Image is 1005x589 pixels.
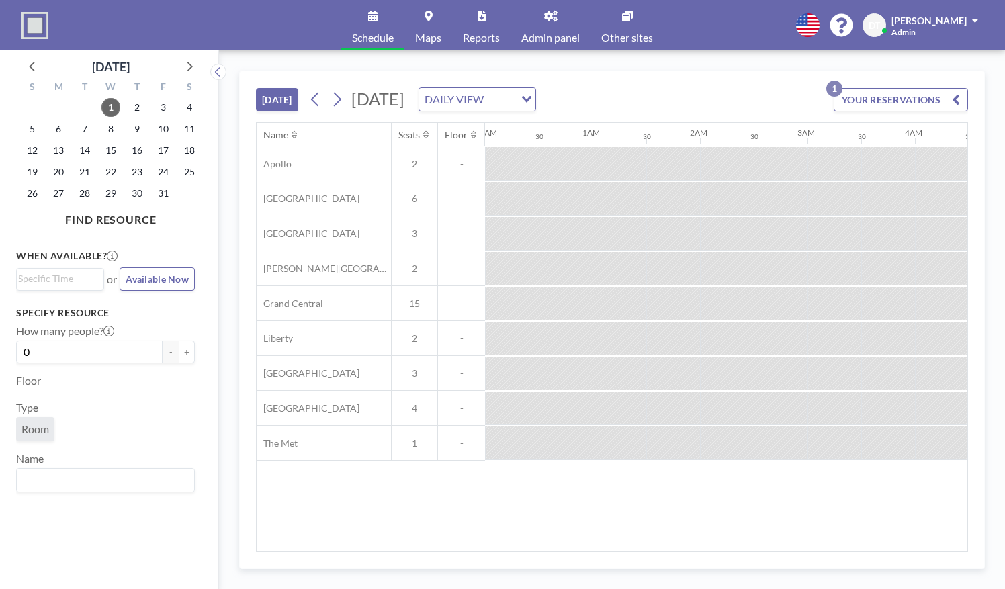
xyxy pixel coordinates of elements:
[101,163,120,181] span: Wednesday, October 22, 2025
[23,184,42,203] span: Sunday, October 26, 2025
[438,332,485,345] span: -
[16,307,195,319] h3: Specify resource
[438,193,485,205] span: -
[257,158,292,170] span: Apollo
[49,163,68,181] span: Monday, October 20, 2025
[75,141,94,160] span: Tuesday, October 14, 2025
[126,273,189,285] span: Available Now
[535,132,543,141] div: 30
[17,269,103,289] div: Search for option
[826,81,842,97] p: 1
[352,32,394,43] span: Schedule
[128,184,146,203] span: Thursday, October 30, 2025
[98,79,124,97] div: W
[21,12,48,39] img: organization-logo
[419,88,535,111] div: Search for option
[19,79,46,97] div: S
[72,79,98,97] div: T
[154,163,173,181] span: Friday, October 24, 2025
[257,437,298,449] span: The Met
[463,32,500,43] span: Reports
[256,88,298,111] button: [DATE]
[120,267,195,291] button: Available Now
[415,32,441,43] span: Maps
[392,332,437,345] span: 2
[23,141,42,160] span: Sunday, October 12, 2025
[124,79,150,97] div: T
[392,228,437,240] span: 3
[21,422,49,435] span: Room
[101,184,120,203] span: Wednesday, October 29, 2025
[257,193,359,205] span: [GEOGRAPHIC_DATA]
[905,128,922,138] div: 4AM
[690,128,707,138] div: 2AM
[858,132,866,141] div: 30
[475,128,497,138] div: 12AM
[257,298,323,310] span: Grand Central
[128,120,146,138] span: Thursday, October 9, 2025
[438,367,485,379] span: -
[351,89,404,109] span: [DATE]
[128,98,146,117] span: Thursday, October 2, 2025
[101,141,120,160] span: Wednesday, October 15, 2025
[16,452,44,465] label: Name
[601,32,653,43] span: Other sites
[46,79,72,97] div: M
[163,341,179,363] button: -
[392,298,437,310] span: 15
[438,263,485,275] span: -
[643,132,651,141] div: 30
[180,163,199,181] span: Saturday, October 25, 2025
[154,184,173,203] span: Friday, October 31, 2025
[891,15,967,26] span: [PERSON_NAME]
[107,273,117,286] span: or
[445,129,468,141] div: Floor
[582,128,600,138] div: 1AM
[438,298,485,310] span: -
[392,193,437,205] span: 6
[422,91,486,108] span: DAILY VIEW
[398,129,420,141] div: Seats
[154,98,173,117] span: Friday, October 3, 2025
[438,228,485,240] span: -
[438,158,485,170] span: -
[869,19,880,32] span: DT
[891,27,916,37] span: Admin
[18,271,96,286] input: Search for option
[392,402,437,414] span: 4
[16,401,38,414] label: Type
[49,120,68,138] span: Monday, October 6, 2025
[16,324,114,338] label: How many people?
[23,163,42,181] span: Sunday, October 19, 2025
[750,132,758,141] div: 30
[49,184,68,203] span: Monday, October 27, 2025
[521,32,580,43] span: Admin panel
[392,158,437,170] span: 2
[75,184,94,203] span: Tuesday, October 28, 2025
[92,57,130,76] div: [DATE]
[16,374,41,388] label: Floor
[154,141,173,160] span: Friday, October 17, 2025
[257,263,391,275] span: [PERSON_NAME][GEOGRAPHIC_DATA]
[16,208,206,226] h4: FIND RESOURCE
[965,132,973,141] div: 30
[438,437,485,449] span: -
[18,471,187,489] input: Search for option
[180,98,199,117] span: Saturday, October 4, 2025
[180,120,199,138] span: Saturday, October 11, 2025
[392,263,437,275] span: 2
[257,402,359,414] span: [GEOGRAPHIC_DATA]
[154,120,173,138] span: Friday, October 10, 2025
[75,163,94,181] span: Tuesday, October 21, 2025
[257,228,359,240] span: [GEOGRAPHIC_DATA]
[75,120,94,138] span: Tuesday, October 7, 2025
[488,91,513,108] input: Search for option
[438,402,485,414] span: -
[180,141,199,160] span: Saturday, October 18, 2025
[797,128,815,138] div: 3AM
[23,120,42,138] span: Sunday, October 5, 2025
[257,332,293,345] span: Liberty
[834,88,968,111] button: YOUR RESERVATIONS1
[101,98,120,117] span: Wednesday, October 1, 2025
[49,141,68,160] span: Monday, October 13, 2025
